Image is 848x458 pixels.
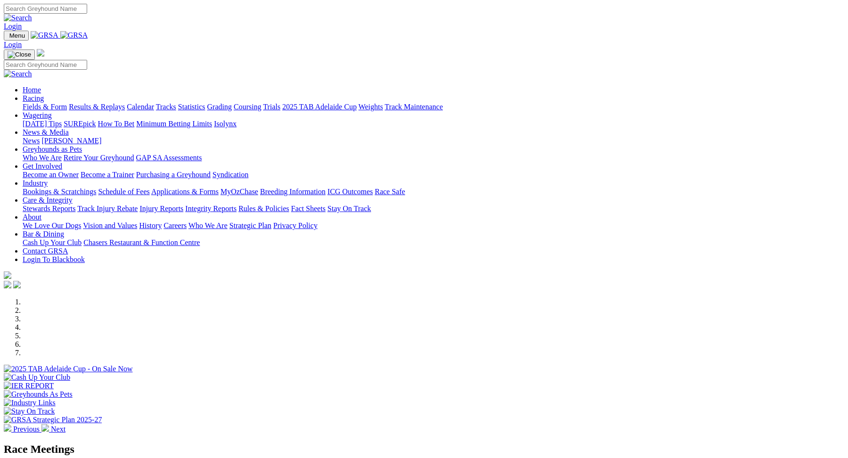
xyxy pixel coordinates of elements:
a: Login [4,22,22,30]
a: Industry [23,179,48,187]
a: Applications & Forms [151,188,219,196]
div: Racing [23,103,844,111]
a: Rules & Policies [238,204,289,213]
a: Who We Are [23,154,62,162]
a: Fact Sheets [291,204,326,213]
h2: Race Meetings [4,443,844,456]
img: GRSA [60,31,88,40]
a: Grading [207,103,232,111]
a: Home [23,86,41,94]
a: Racing [23,94,44,102]
img: GRSA [31,31,58,40]
a: Vision and Values [83,221,137,229]
a: Privacy Policy [273,221,318,229]
div: Get Involved [23,171,844,179]
a: About [23,213,41,221]
a: Statistics [178,103,205,111]
a: Trials [263,103,280,111]
span: Previous [13,425,40,433]
a: 2025 TAB Adelaide Cup [282,103,357,111]
span: Menu [9,32,25,39]
a: Minimum Betting Limits [136,120,212,128]
a: ICG Outcomes [327,188,373,196]
a: Results & Replays [69,103,125,111]
button: Toggle navigation [4,31,29,41]
a: SUREpick [64,120,96,128]
button: Toggle navigation [4,49,35,60]
a: Breeding Information [260,188,326,196]
img: Stay On Track [4,407,55,416]
div: Wagering [23,120,844,128]
a: Greyhounds as Pets [23,145,82,153]
a: MyOzChase [220,188,258,196]
a: Integrity Reports [185,204,236,213]
div: Bar & Dining [23,238,844,247]
div: Care & Integrity [23,204,844,213]
a: [DATE] Tips [23,120,62,128]
a: We Love Our Dogs [23,221,81,229]
a: Previous [4,425,41,433]
a: Wagering [23,111,52,119]
a: Race Safe [375,188,405,196]
a: GAP SA Assessments [136,154,202,162]
div: Greyhounds as Pets [23,154,844,162]
img: Greyhounds As Pets [4,390,73,399]
a: Schedule of Fees [98,188,149,196]
a: Contact GRSA [23,247,68,255]
img: chevron-right-pager-white.svg [41,424,49,432]
a: Stay On Track [327,204,371,213]
a: Fields & Form [23,103,67,111]
a: Tracks [156,103,176,111]
a: Track Maintenance [385,103,443,111]
a: Injury Reports [139,204,183,213]
a: Who We Are [188,221,228,229]
a: Login To Blackbook [23,255,85,263]
img: logo-grsa-white.png [4,271,11,279]
a: Next [41,425,65,433]
div: Industry [23,188,844,196]
a: Become a Trainer [81,171,134,179]
a: Strategic Plan [229,221,271,229]
a: News & Media [23,128,69,136]
a: Get Involved [23,162,62,170]
a: Isolynx [214,120,236,128]
img: Cash Up Your Club [4,373,70,382]
a: Coursing [234,103,261,111]
a: Careers [163,221,187,229]
div: News & Media [23,137,844,145]
a: Bar & Dining [23,230,64,238]
a: Calendar [127,103,154,111]
a: Cash Up Your Club [23,238,82,246]
a: Syndication [212,171,248,179]
img: 2025 TAB Adelaide Cup - On Sale Now [4,365,133,373]
img: Close [8,51,31,58]
a: Stewards Reports [23,204,75,213]
span: Next [51,425,65,433]
a: History [139,221,162,229]
a: Weights [359,103,383,111]
input: Search [4,4,87,14]
div: About [23,221,844,230]
img: IER REPORT [4,382,54,390]
a: Bookings & Scratchings [23,188,96,196]
a: News [23,137,40,145]
a: Chasers Restaurant & Function Centre [83,238,200,246]
img: Industry Links [4,399,56,407]
img: GRSA Strategic Plan 2025-27 [4,416,102,424]
a: Become an Owner [23,171,79,179]
img: facebook.svg [4,281,11,288]
a: How To Bet [98,120,135,128]
a: Retire Your Greyhound [64,154,134,162]
img: twitter.svg [13,281,21,288]
img: chevron-left-pager-white.svg [4,424,11,432]
img: logo-grsa-white.png [37,49,44,57]
img: Search [4,14,32,22]
input: Search [4,60,87,70]
a: Login [4,41,22,49]
a: Care & Integrity [23,196,73,204]
a: [PERSON_NAME] [41,137,101,145]
a: Track Injury Rebate [77,204,138,213]
a: Purchasing a Greyhound [136,171,211,179]
img: Search [4,70,32,78]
